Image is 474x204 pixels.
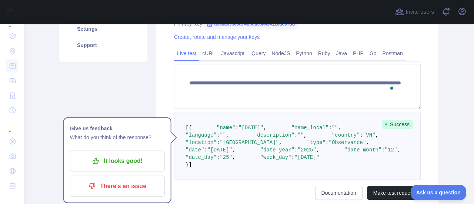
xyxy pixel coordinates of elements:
[380,47,406,59] a: Postman
[366,140,369,146] span: ,
[186,147,204,153] span: "date"
[186,125,188,131] span: [
[70,133,165,142] p: What do you think of the response?
[217,132,220,138] span: :
[174,47,199,59] a: Live test
[326,140,328,146] span: :
[232,147,235,153] span: ,
[6,118,18,133] div: ...
[174,20,421,27] div: Primary Key:
[238,125,263,131] span: "[DATE]"
[207,147,232,153] span: "[DATE]"
[199,47,218,59] a: cURL
[329,125,332,131] span: :
[260,154,291,160] span: "week_day"
[217,154,220,160] span: :
[363,132,375,138] span: "VN"
[188,125,191,131] span: {
[76,155,159,167] p: It looks good!
[204,147,207,153] span: :
[70,151,165,171] button: It looks good!
[304,132,307,138] span: ,
[186,140,217,146] span: "location"
[360,132,363,138] span: :
[294,132,297,138] span: :
[382,120,413,129] span: Success
[217,125,235,131] span: "name"
[68,21,138,37] a: Settings
[186,162,188,168] span: }
[367,47,380,59] a: Go
[70,176,165,197] button: There's an issue
[268,47,293,59] a: NodeJS
[174,34,260,40] a: Create, rotate and manage your keys
[232,154,235,160] span: ,
[338,125,341,131] span: ,
[367,186,421,200] button: Make test request
[333,47,350,59] a: Java
[329,140,366,146] span: "Observance"
[394,6,435,18] button: Invite users
[186,132,217,138] span: "language"
[344,147,382,153] span: "date_month"
[291,125,329,131] span: "name_local"
[70,124,165,133] h1: Give us feedback
[220,154,232,160] span: "25"
[247,47,268,59] a: jQuery
[316,147,319,153] span: ,
[235,125,238,131] span: :
[291,154,294,160] span: :
[405,8,434,16] span: Invite users
[279,140,282,146] span: ,
[332,132,360,138] span: "country"
[315,186,363,200] a: Documentation
[411,185,467,200] iframe: Toggle Customer Support
[332,125,338,131] span: ""
[297,132,304,138] span: ""
[381,147,384,153] span: :
[294,154,319,160] span: "[DATE]"
[260,147,294,153] span: "date_year"
[186,154,217,160] span: "date_day"
[226,132,229,138] span: ,
[76,180,159,193] p: There's an issue
[218,47,247,59] a: Javascript
[307,140,326,146] span: "type"
[174,64,421,109] textarea: To enrich screen reader interactions, please activate Accessibility in Grammarly extension settings
[375,132,378,138] span: ,
[204,19,298,30] span: d968a695e3d74db0a35a43412ed697dd
[385,147,397,153] span: "12"
[68,37,138,53] a: Support
[397,147,400,153] span: ,
[350,47,367,59] a: PHP
[188,162,191,168] span: ]
[315,47,333,59] a: Ruby
[294,147,297,153] span: :
[263,125,266,131] span: ,
[220,140,279,146] span: "[GEOGRAPHIC_DATA]"
[217,140,220,146] span: :
[254,132,294,138] span: "description"
[293,47,315,59] a: Python
[298,147,316,153] span: "2025"
[220,132,226,138] span: ""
